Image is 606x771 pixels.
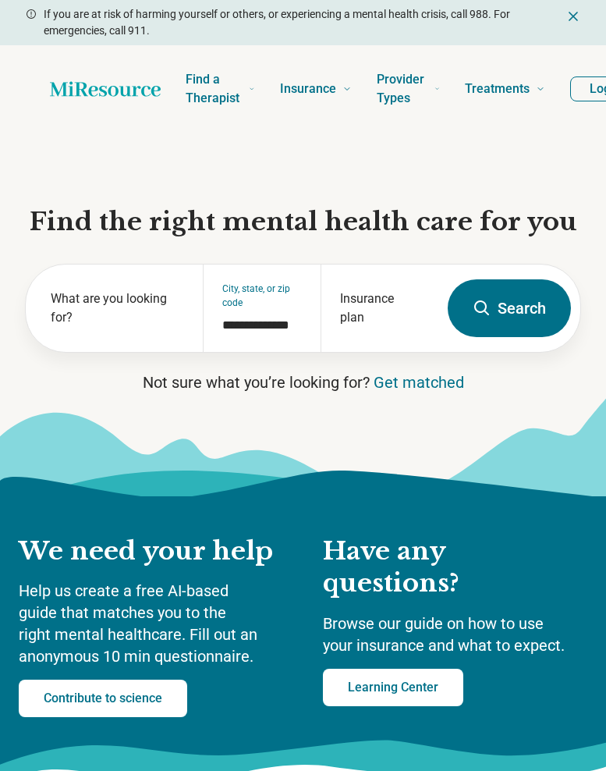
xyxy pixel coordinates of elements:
p: If you are at risk of harming yourself or others, or experiencing a mental health crisis, call 98... [44,6,559,39]
p: Help us create a free AI-based guide that matches you to the right mental healthcare. Fill out an... [19,580,292,667]
a: Insurance [280,58,352,120]
a: Find a Therapist [186,58,255,120]
button: Search [448,279,571,337]
label: What are you looking for? [51,290,184,327]
span: Insurance [280,78,336,100]
span: Find a Therapist [186,69,243,109]
span: Treatments [465,78,530,100]
h1: Find the right mental health care for you [25,206,581,239]
a: Contribute to science [19,680,187,717]
h2: Have any questions? [323,535,587,600]
a: Provider Types [377,58,440,120]
p: Not sure what you’re looking for? [25,371,581,393]
h2: We need your help [19,535,292,568]
a: Get matched [374,373,464,392]
a: Treatments [465,58,545,120]
a: Home page [50,73,161,105]
span: Provider Types [377,69,428,109]
p: Browse our guide on how to use your insurance and what to expect. [323,613,587,656]
button: Dismiss [565,6,581,25]
a: Learning Center [323,669,463,706]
